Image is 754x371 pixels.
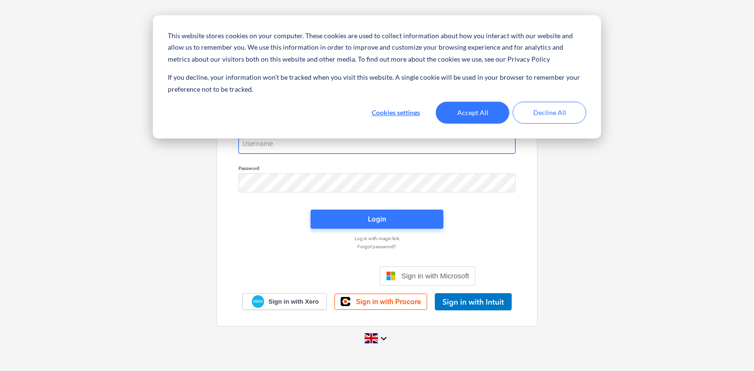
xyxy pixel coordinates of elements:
[238,135,516,154] input: Username
[238,165,516,173] p: Password
[274,265,377,286] iframe: Knappen Logga in med Google
[153,15,601,138] div: Cookie banner
[359,102,432,124] button: Cookies settings
[436,102,509,124] button: Accept All
[368,213,386,225] div: Login
[378,333,389,344] i: keyboard_arrow_down
[234,244,520,250] a: Forgot password?
[252,295,264,308] img: Xero logo
[168,30,586,65] p: This website stores cookies on your computer. These cookies are used to collect information about...
[168,72,586,95] p: If you decline, your information won’t be tracked when you visit this website. A single cookie wi...
[311,210,443,229] button: Login
[334,294,427,310] a: Sign in with Procore
[234,235,520,242] a: Log in with magic link
[513,102,586,124] button: Decline All
[401,272,469,280] span: Sign in with Microsoft
[356,297,421,306] span: Sign in with Procore
[386,271,396,281] img: Microsoft logo
[242,293,327,310] a: Sign in with Xero
[269,297,319,306] span: Sign in with Xero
